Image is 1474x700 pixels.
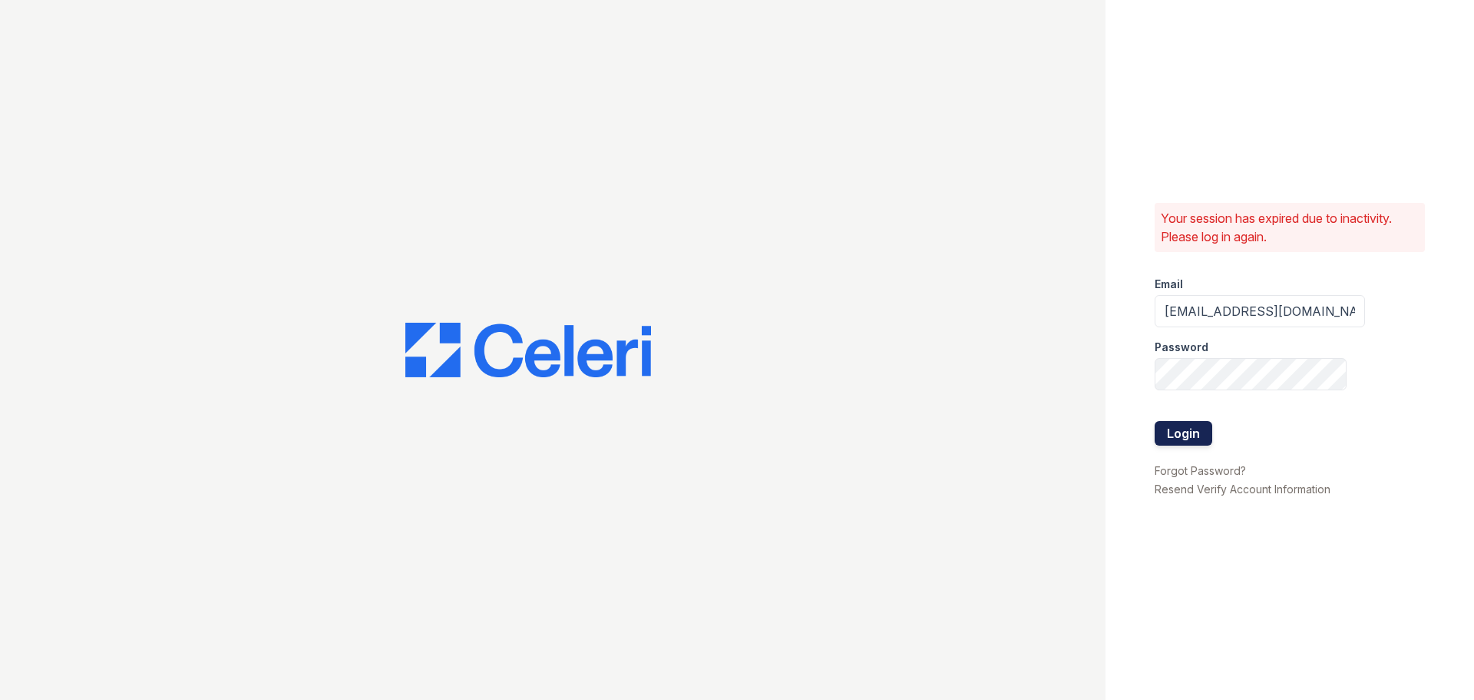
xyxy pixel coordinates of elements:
[1155,464,1246,477] a: Forgot Password?
[1155,340,1208,355] label: Password
[1161,209,1419,246] p: Your session has expired due to inactivity. Please log in again.
[1155,277,1183,292] label: Email
[1155,483,1330,496] a: Resend Verify Account Information
[405,323,651,378] img: CE_Logo_Blue-a8612792a0a2168367f1c8372b55b34899dd931a85d93a1a3d3e32e68fde9ad4.png
[1155,421,1212,446] button: Login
